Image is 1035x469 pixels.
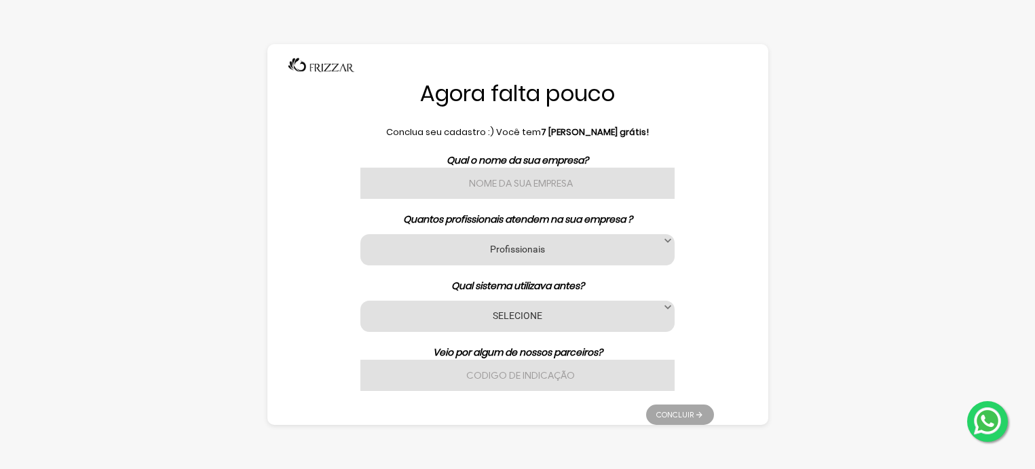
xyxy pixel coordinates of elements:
input: Codigo de indicação [360,360,674,391]
p: Qual o nome da sua empresa? [322,153,714,168]
b: 7 [PERSON_NAME] grátis! [541,126,649,138]
ul: Pagination [646,398,714,425]
input: Nome da sua empresa [360,168,674,199]
p: Quantos profissionais atendem na sua empresa ? [322,212,714,227]
label: Profissionais [377,242,657,255]
p: Qual sistema utilizava antes? [322,279,714,293]
img: whatsapp.png [971,405,1004,437]
p: Conclua seu cadastro :) Você tem [322,126,714,139]
p: Veio por algum de nossos parceiros? [322,345,714,360]
h1: Agora falta pouco [322,79,714,108]
label: SELECIONE [377,309,657,322]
